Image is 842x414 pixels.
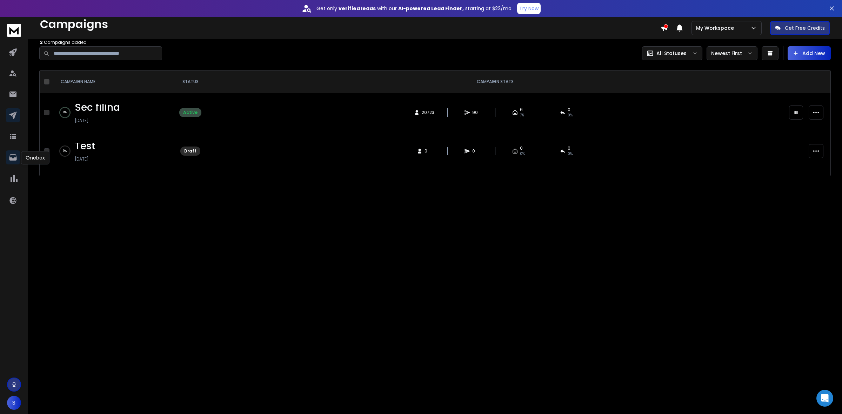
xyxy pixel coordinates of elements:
p: My Workspace [696,25,737,32]
p: 0 % [63,109,67,116]
span: Test [75,139,95,153]
button: S [7,396,21,410]
span: 0 [568,107,570,113]
span: 2 [40,39,43,45]
span: 0 % [568,113,573,118]
h1: Campaigns [40,18,661,31]
th: CAMPAIGN NAME [52,70,175,93]
span: 6 [520,107,523,113]
span: 0% [520,151,525,157]
p: Get only with our starting at $22/mo [316,5,512,12]
p: Try Now [519,5,539,12]
span: 0% [568,151,573,157]
span: 7 % [520,113,524,118]
img: logo [7,24,21,37]
span: 20723 [422,110,434,115]
span: 90 [472,110,479,115]
p: 0 % [63,148,67,155]
button: Get Free Credits [770,21,830,35]
div: Active [183,110,198,115]
span: 0 [568,145,570,151]
p: Get Free Credits [785,25,825,32]
p: All Statuses [656,50,687,57]
p: [DATE] [75,118,120,123]
span: 0 [472,148,479,154]
td: 0%Test[DATE] [52,132,175,170]
p: Campaigns added [40,40,661,45]
span: 0 [520,145,523,151]
div: Onebox [21,151,49,164]
p: [DATE] [75,156,95,162]
button: Try Now [517,3,541,14]
strong: AI-powered Lead Finder, [398,5,464,12]
span: 0 [425,148,432,154]
th: STATUS [175,70,206,93]
span: Sec filing [75,101,120,114]
button: Newest First [707,46,757,60]
a: Test [75,143,95,150]
th: CAMPAIGN STATS [206,70,785,93]
a: Sec filing [75,104,120,111]
div: Draft [184,148,196,154]
strong: verified leads [339,5,376,12]
td: 0%Sec filing[DATE] [52,93,175,132]
button: Add New [788,46,831,60]
div: Open Intercom Messenger [816,390,833,407]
